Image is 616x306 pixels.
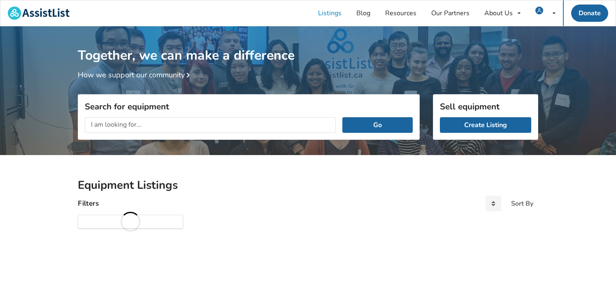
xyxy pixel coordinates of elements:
[8,7,70,20] img: assistlist-logo
[342,117,413,133] button: Go
[78,70,193,80] a: How we support our community
[424,0,477,26] a: Our Partners
[535,7,543,14] img: user icon
[78,26,538,64] h1: Together, we can make a difference
[440,101,531,112] h3: Sell equipment
[85,117,336,133] input: I am looking for...
[571,5,608,22] a: Donate
[78,178,538,192] h2: Equipment Listings
[378,0,424,26] a: Resources
[511,200,533,207] div: Sort By
[440,117,531,133] a: Create Listing
[85,101,413,112] h3: Search for equipment
[349,0,378,26] a: Blog
[78,199,99,208] h4: Filters
[484,10,513,16] div: About Us
[311,0,349,26] a: Listings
